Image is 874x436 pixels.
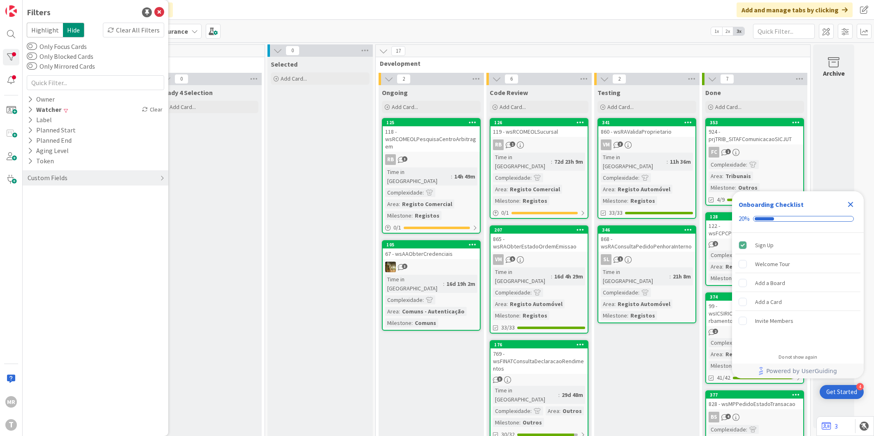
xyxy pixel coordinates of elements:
[628,311,657,320] div: Registos
[5,5,17,17] img: Visit kanbanzone.com
[601,185,614,194] div: Area
[27,42,87,51] label: Only Focus Cards
[706,293,803,326] div: 37499 - wsICSIRICInsereNacionalidadePorAverbamento
[393,223,401,232] span: 0 / 1
[413,211,442,220] div: Registos
[601,267,669,285] div: Time in [GEOGRAPHIC_DATA]
[713,241,718,246] span: 2
[597,118,696,219] a: 341860 - wsRAValidaProprietarioVMTime in [GEOGRAPHIC_DATA]:11h 36mComplexidade:Area:Registo Autom...
[382,240,481,331] a: 10567 - wsAAObterCredenciaisJCTime in [GEOGRAPHIC_DATA]:16d 19h 2mComplexidade:Area:Comuns - Aute...
[493,288,530,297] div: Complexidade
[755,278,785,288] div: Add a Board
[614,185,616,194] span: :
[706,126,803,144] div: 924 - prjTRIB_SITAFComunicacaoSICJUT
[493,139,504,150] div: RB
[667,157,668,166] span: :
[706,399,803,409] div: 828 - wsMPPedidoEstadoTransacao
[490,88,528,97] span: Code Review
[27,42,37,51] button: Only Focus Cards
[598,126,695,137] div: 860 - wsRAValidaProprietario
[732,191,864,378] div: Checklist Container
[706,213,803,239] div: 128122 - wsFCPCPesquisaEntidadesHistCAE
[715,103,742,111] span: Add Card...
[601,288,638,297] div: Complexidade
[598,139,695,150] div: VM
[826,388,857,396] div: Get Started
[383,119,480,126] div: 125
[490,226,588,234] div: 207
[490,118,588,219] a: 126119 - wsRCOMEOLSucursalRBTime in [GEOGRAPHIC_DATA]:72d 23h 9mComplexidade:Area:Registo Comerci...
[493,299,507,308] div: Area
[597,88,621,97] span: Testing
[551,157,552,166] span: :
[706,391,803,409] div: 377828 - wsMPPedidoEstadoTransacao
[720,74,734,84] span: 7
[705,88,721,97] span: Done
[399,307,400,316] span: :
[706,119,803,144] div: 353924 - prjTRIB_SITAFComunicacaoSICJUT
[386,242,480,248] div: 105
[725,149,731,154] span: 1
[490,254,588,265] div: VM
[27,104,62,115] div: Watcher
[383,154,480,165] div: RB
[530,173,532,182] span: :
[601,173,638,182] div: Complexidade
[140,104,164,115] div: Clear
[508,185,562,194] div: Registo Comercial
[493,267,551,285] div: Time in [GEOGRAPHIC_DATA]
[722,262,723,271] span: :
[706,301,803,326] div: 99 - wsICSIRICInsereNacionalidadePorAverbamento
[612,74,626,84] span: 2
[5,419,17,431] div: T
[392,103,418,111] span: Add Card...
[736,364,860,378] a: Powered by UserGuiding
[755,259,790,269] div: Welcome Tour
[671,272,693,281] div: 21h 8m
[820,385,864,399] div: Open Get Started checklist, remaining modules: 4
[598,226,695,234] div: 346
[385,307,399,316] div: Area
[722,350,723,359] span: :
[507,185,508,194] span: :
[711,27,722,35] span: 1x
[628,196,657,205] div: Registos
[490,348,588,374] div: 769 - wsFINATConsultaDeclaracaoRendimentos
[530,288,532,297] span: :
[706,293,803,301] div: 374
[521,311,549,320] div: Registos
[385,199,399,209] div: Area
[490,226,588,252] div: 207865 - wsRAObterEstadoOrdemEmissao
[638,173,639,182] span: :
[755,240,774,250] div: Sign Up
[510,141,515,147] span: 1
[618,141,623,147] span: 3
[601,139,611,150] div: VM
[452,172,477,181] div: 14h 49m
[413,318,438,327] div: Comuns
[598,119,695,126] div: 341
[822,421,838,431] a: 3
[490,234,588,252] div: 865 - wsRAObterEstadoOrdemEmissao
[616,299,672,308] div: Registo Automóvel
[732,233,864,348] div: Checklist items
[735,236,860,254] div: Sign Up is complete.
[385,295,423,304] div: Complexidade
[508,299,565,308] div: Registo Automóvel
[669,272,671,281] span: :
[493,311,519,320] div: Milestone
[598,226,695,252] div: 346868 - wsRAConsultaPedidoPenhoraInterno
[723,350,762,359] div: Registo Civil
[722,172,723,181] span: :
[709,262,722,271] div: Area
[383,248,480,259] div: 67 - wsAAObterCredenciais
[27,156,55,166] div: Token
[521,418,544,427] div: Outros
[735,293,860,311] div: Add a Card is incomplete.
[609,209,623,217] span: 33/33
[552,272,585,281] div: 16d 4h 29m
[5,396,17,408] div: MR
[383,262,480,272] div: JC
[705,212,804,286] a: 128122 - wsFCPCPesquisaEntidadesHistCAEComplexidade:Area:Registo ComercialMilestone:Registos
[601,196,627,205] div: Milestone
